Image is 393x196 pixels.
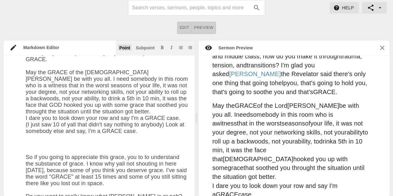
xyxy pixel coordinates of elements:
div: Point [119,46,130,50]
div: text alignment [177,22,216,34]
div: Markdown Editor [17,44,116,51]
button: Help [330,2,359,14]
button: Insert point [118,44,131,51]
button: Edit [177,22,192,34]
span: Preview [194,24,213,31]
span: seasons [281,120,305,127]
span: help [275,80,287,86]
div: Sermon Preview [212,45,253,51]
span: your life [310,120,332,127]
span: ability [295,138,310,145]
button: Add unordered list [187,44,193,51]
span: [PERSON_NAME] [229,71,281,77]
button: search [250,1,263,15]
input: Search sermons [132,3,250,13]
span: [DEMOGRAPHIC_DATA] [223,156,293,162]
span: GRACE [313,89,336,95]
button: Add ordered list [178,44,184,51]
span: Help [335,4,354,12]
span: ability [347,129,363,136]
button: Preview [192,22,216,34]
span: transitions [247,62,276,69]
span: GRACE [235,102,257,109]
span: need [236,111,250,118]
button: Subpoint [135,44,156,51]
button: Add bold text [159,44,165,51]
span: [PERSON_NAME] [287,102,339,109]
span: Edit [180,24,189,31]
p: How do you make it through all the that we have been through in our lives. , , brutality, , to cu... [212,16,370,96]
button: Add italic text [168,44,175,51]
span: grace [228,164,244,171]
span: drink [319,138,333,145]
div: Subpoint [136,46,155,50]
span: trauma [340,53,360,60]
span: witness [216,120,237,127]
